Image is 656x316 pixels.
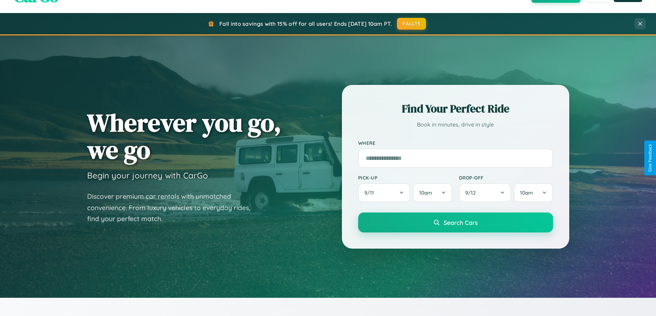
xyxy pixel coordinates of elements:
button: 9/11 [358,183,410,202]
button: 10am [514,183,553,202]
button: Search Cars [358,213,553,232]
span: 10am [520,189,533,196]
span: 9 / 11 [364,189,377,196]
p: Book in minutes, drive in style [358,120,553,130]
label: Drop-off [459,175,553,181]
button: 9/12 [459,183,511,202]
span: Fall into savings with 15% off for all users! Ends [DATE] 10am PT. [219,20,392,27]
p: Discover premium car rentals with unmatched convenience. From luxury vehicles to everyday rides, ... [87,191,259,225]
span: Search Cars [444,219,478,226]
label: Where [358,140,553,146]
button: 10am [413,183,452,202]
label: Pick-up [358,175,452,181]
span: 10am [419,189,432,196]
button: FALL15 [397,18,426,30]
span: 9 / 12 [465,189,479,196]
div: Give Feedback [648,144,653,172]
h3: Begin your journey with CarGo [87,170,208,181]
h2: Find Your Perfect Ride [358,101,553,116]
h1: Wherever you go, we go [87,109,281,163]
